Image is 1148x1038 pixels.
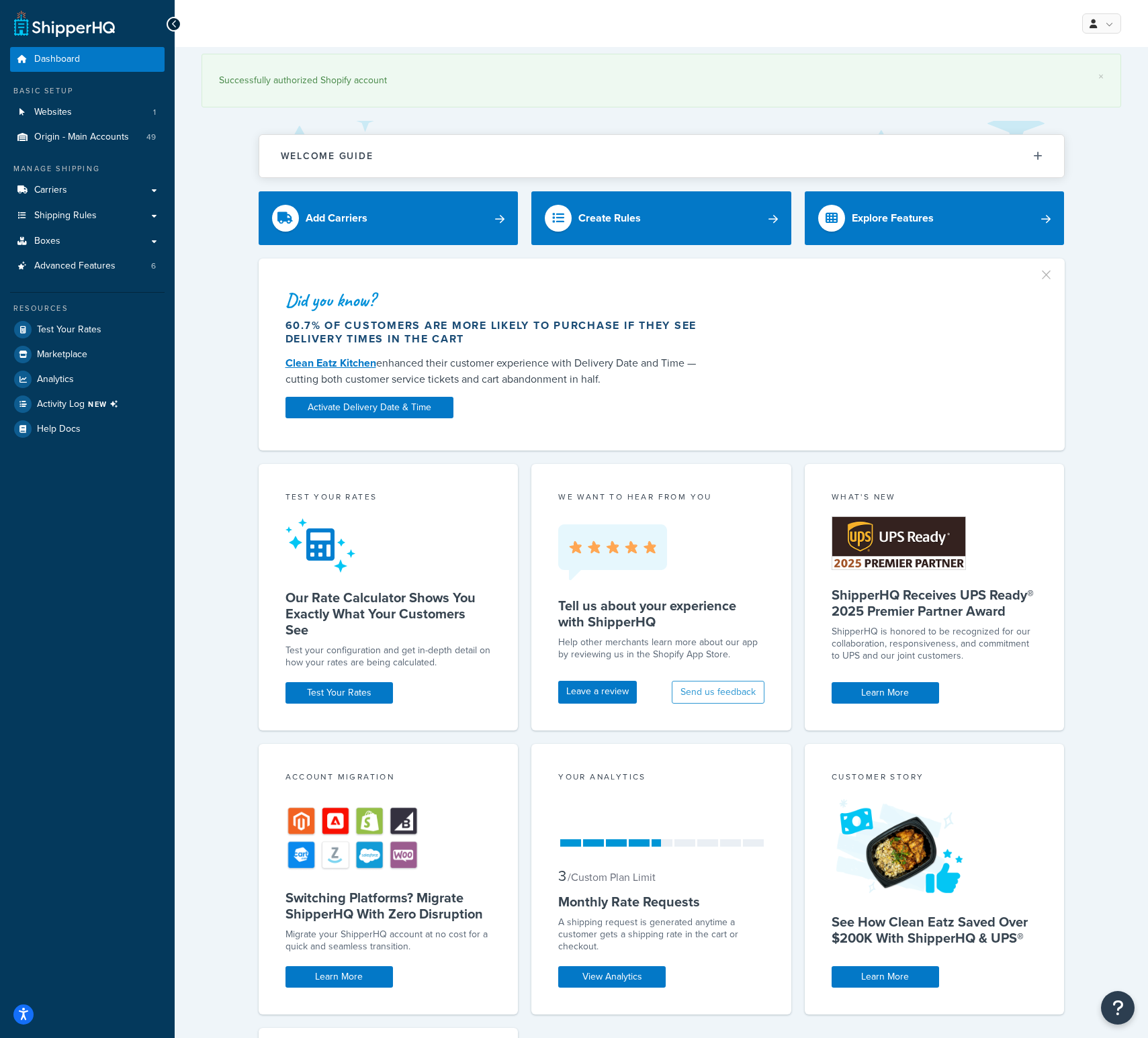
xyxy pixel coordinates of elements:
div: Add Carriers [306,209,367,228]
p: ShipperHQ is honored to be recognized for our collaboration, responsiveness, and commitment to UP... [832,626,1038,662]
a: Analytics [10,367,165,391]
div: Resources [10,303,165,314]
a: Boxes [10,229,165,254]
li: Websites [10,100,165,125]
span: Dashboard [34,54,80,65]
span: 49 [146,132,156,143]
a: Advanced Features6 [10,254,165,279]
button: Send us feedback [672,681,764,704]
h2: Welcome Guide [281,151,373,161]
div: enhanced their customer experience with Delivery Date and Time — cutting both customer service ti... [285,355,710,387]
span: Boxes [34,236,60,247]
div: Did you know? [285,291,710,310]
a: Shipping Rules [10,203,165,228]
a: Activate Delivery Date & Time [285,397,453,418]
a: Help Docs [10,417,165,441]
a: Test Your Rates [285,682,393,704]
p: we want to hear from you [558,491,764,503]
h5: ShipperHQ Receives UPS Ready® 2025 Premier Partner Award [832,587,1038,619]
a: Test Your Rates [10,318,165,342]
span: Activity Log [37,395,124,413]
span: 6 [151,261,156,272]
small: / Custom Plan Limit [568,869,656,885]
h5: Tell us about your experience with ShipperHQ [558,598,764,630]
span: Marketplace [37,349,87,361]
div: Create Rules [578,209,641,228]
span: Websites [34,107,72,118]
a: Leave a review [558,681,637,704]
li: Advanced Features [10,254,165,279]
button: Open Resource Center [1101,991,1135,1025]
div: Test your configuration and get in-depth detail on how your rates are being calculated. [285,645,492,669]
a: Websites1 [10,100,165,125]
span: 1 [153,107,156,118]
button: Welcome Guide [259,135,1064,177]
div: Customer Story [832,771,1038,786]
span: Analytics [37,374,74,385]
a: Activity LogNEW [10,392,165,416]
div: Explore Features [852,209,934,228]
div: Test your rates [285,491,492,506]
li: [object Object] [10,392,165,416]
span: Test Your Rates [37,324,101,336]
span: Shipping Rules [34,210,97,222]
h5: See How Clean Eatz Saved Over $200K With ShipperHQ & UPS® [832,914,1038,946]
li: Origin - Main Accounts [10,125,165,150]
span: Carriers [34,185,67,196]
a: Marketplace [10,342,165,367]
a: Dashboard [10,47,165,72]
span: Help Docs [37,424,81,435]
span: NEW [88,399,124,410]
a: Explore Features [805,191,1065,245]
p: Help other merchants learn more about our app by reviewing us in the Shopify App Store. [558,636,764,661]
a: Learn More [832,682,939,704]
h5: Switching Platforms? Migrate ShipperHQ With Zero Disruption [285,890,492,922]
a: Origin - Main Accounts49 [10,125,165,150]
div: Account Migration [285,771,492,786]
div: 60.7% of customers are more likely to purchase if they see delivery times in the cart [285,319,710,346]
div: Successfully authorized Shopify account [219,71,1104,90]
a: Add Carriers [259,191,519,245]
div: Your Analytics [558,771,764,786]
div: What's New [832,491,1038,506]
h5: Monthly Rate Requests [558,894,764,910]
span: Advanced Features [34,261,116,272]
span: 3 [558,865,566,887]
div: Basic Setup [10,85,165,97]
a: Create Rules [531,191,791,245]
h5: Our Rate Calculator Shows You Exactly What Your Customers See [285,589,492,638]
a: Clean Eatz Kitchen [285,355,376,371]
a: Learn More [832,966,939,988]
div: A shipping request is generated anytime a customer gets a shipping rate in the cart or checkout. [558,916,764,953]
a: View Analytics [558,966,666,988]
span: Origin - Main Accounts [34,132,129,143]
a: Carriers [10,178,165,203]
div: Manage Shipping [10,163,165,175]
a: × [1098,71,1104,82]
a: Learn More [285,966,393,988]
div: Migrate your ShipperHQ account at no cost for a quick and seamless transition. [285,929,492,953]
